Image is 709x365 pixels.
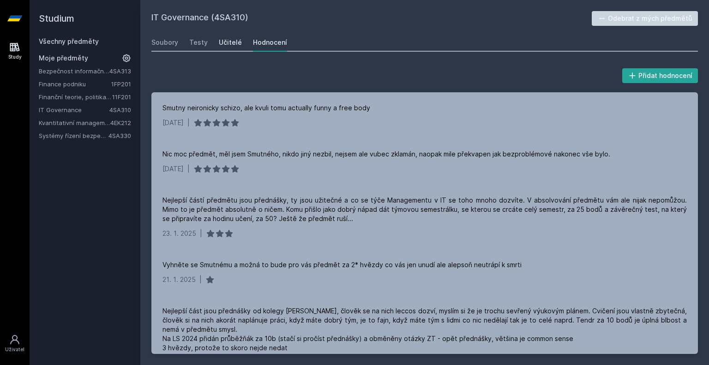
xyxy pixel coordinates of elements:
[189,38,208,47] div: Testy
[151,11,592,26] h2: IT Governance (4SA310)
[109,106,131,114] a: 4SA310
[109,67,131,75] a: 4SA313
[199,275,202,284] div: |
[2,329,28,358] a: Uživatel
[39,79,111,89] a: Finance podniku
[187,164,190,174] div: |
[108,132,131,139] a: 4SA330
[162,306,687,353] div: Nejlepší část jsou přednášky od kolegy [PERSON_NAME], člověk se na nich leccos dozví, myslím si ž...
[39,92,112,102] a: Finanční teorie, politika a instituce
[39,37,99,45] a: Všechny předměty
[8,54,22,60] div: Study
[39,105,109,114] a: IT Governance
[5,346,24,353] div: Uživatel
[39,66,109,76] a: Bezpečnost informačních systémů
[219,38,242,47] div: Učitelé
[111,80,131,88] a: 1FP201
[200,229,202,238] div: |
[162,196,687,223] div: Nejlepší částí předmětu jsou přednášky, ty jsou užitečné a co se týče Managementu v IT se toho mn...
[2,37,28,65] a: Study
[39,118,110,127] a: Kvantitativní management
[162,275,196,284] div: 21. 1. 2025
[151,33,178,52] a: Soubory
[187,118,190,127] div: |
[110,119,131,126] a: 4EK212
[162,150,610,159] div: Nic moc předmět, měl jsem Smutného, nikdo jiný nezbil, nejsem ale vubec zklamán, naopak mile přek...
[189,33,208,52] a: Testy
[162,118,184,127] div: [DATE]
[622,68,698,83] button: Přidat hodnocení
[162,103,370,113] div: Smutny neironicky schizo, ale kvuli tomu actually funny a free body
[39,131,108,140] a: Systémy řízení bezpečnostních událostí
[162,260,522,269] div: Vyhněte se Smutnému a možná to bude pro vás předmět za 2* hvězdy co vás jen unudí ale alepsoň neu...
[39,54,88,63] span: Moje předměty
[162,229,196,238] div: 23. 1. 2025
[219,33,242,52] a: Učitelé
[112,93,131,101] a: 11F201
[151,38,178,47] div: Soubory
[162,164,184,174] div: [DATE]
[253,33,287,52] a: Hodnocení
[253,38,287,47] div: Hodnocení
[592,11,698,26] button: Odebrat z mých předmětů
